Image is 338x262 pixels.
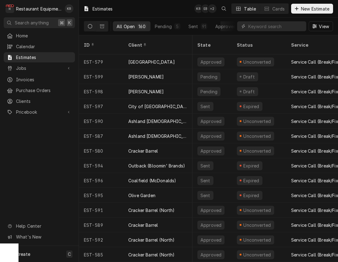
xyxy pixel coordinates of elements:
[4,52,75,62] a: Estimates
[200,59,222,65] div: Approved
[16,32,72,39] span: Home
[6,4,14,13] div: Restaurant Equipment Diagnostics's Avatar
[215,23,236,30] div: Approved
[243,251,272,258] div: Unconverted
[175,23,179,30] div: 5
[16,223,71,229] span: Help Center
[79,99,123,114] div: EST-597
[200,222,222,228] div: Approved
[200,163,211,169] div: Sent
[138,23,145,30] div: 160
[272,6,285,12] div: Cards
[242,163,260,169] div: Expired
[128,133,188,139] div: Ashland [DEMOGRAPHIC_DATA]-Fil-A
[65,4,73,13] div: KR
[79,143,123,158] div: EST-580
[243,118,272,125] div: Unconverted
[16,76,72,83] span: Invoices
[79,129,123,143] div: EST-587
[4,232,75,242] a: Go to What's New
[237,42,280,48] div: Status
[4,107,75,117] a: Go to Pricebook
[128,88,164,95] div: [PERSON_NAME]
[128,222,158,228] div: Cracker Barrel
[128,74,164,80] div: [PERSON_NAME]
[197,42,227,48] div: State
[79,114,123,129] div: EST-590
[4,63,75,73] a: Go to Jobs
[128,148,158,154] div: Cracker Barrel
[244,6,256,12] div: Table
[243,237,272,243] div: Unconverted
[200,88,218,95] div: Pending
[243,148,272,154] div: Unconverted
[16,65,63,71] span: Jobs
[318,23,330,30] span: View
[4,31,75,41] a: Home
[79,218,123,232] div: EST-589
[200,177,211,184] div: Sent
[128,118,188,125] div: Ashland [DEMOGRAPHIC_DATA]-Fil-A
[128,42,186,48] div: Client
[155,23,172,30] div: Pending
[16,43,72,50] span: Calendar
[16,87,72,94] span: Purchase Orders
[68,19,71,26] span: K
[243,133,272,139] div: Unconverted
[200,148,222,154] div: Approved
[242,192,260,199] div: Expired
[68,251,71,257] span: C
[200,251,222,258] div: Approved
[16,6,61,12] div: Restaurant Equipment Diagnostics
[201,4,210,13] div: Emily Bird's Avatar
[16,98,72,104] span: Clients
[4,221,75,231] a: Go to Help Center
[243,222,272,228] div: Unconverted
[188,23,198,30] div: Sent
[4,41,75,52] a: Calendar
[79,232,123,247] div: EST-592
[194,4,203,13] div: KR
[16,234,71,240] span: What's New
[79,84,123,99] div: EST-598
[200,103,211,110] div: Sent
[291,4,333,14] button: New Estimate
[248,21,303,31] input: Keyword search
[243,59,272,65] div: Unconverted
[219,4,229,14] button: Open search
[201,4,210,13] div: EB
[208,4,216,13] div: + 2
[4,85,75,95] a: Purchase Orders
[4,96,75,106] a: Clients
[309,21,333,31] button: View
[128,59,175,65] div: [GEOGRAPHIC_DATA]
[242,177,260,184] div: Expired
[202,23,206,30] div: 91
[79,203,123,218] div: EST-591
[60,19,64,26] span: ⌘
[242,103,260,110] div: Expired
[4,17,75,28] button: Search anything⌘K
[200,118,222,125] div: Approved
[4,74,75,85] a: Invoices
[200,74,218,80] div: Pending
[300,6,331,12] span: New Estimate
[128,207,175,213] div: Cracker Barrel (North)
[128,237,175,243] div: Cracker Barrel (North)
[242,74,256,80] div: Draft
[16,251,30,257] span: Create
[200,133,222,139] div: Approved
[79,69,123,84] div: EST-599
[65,4,73,13] div: Kelli Robinette's Avatar
[79,247,123,262] div: EST-585
[79,158,123,173] div: EST-594
[242,88,256,95] div: Draft
[200,192,211,199] div: Sent
[15,19,49,26] span: Search anything
[79,54,123,69] div: EST-579
[200,207,222,213] div: Approved
[16,109,63,115] span: Pricebook
[84,42,117,48] div: ID
[16,54,72,61] span: Estimates
[128,163,185,169] div: Outback (Bloomin' Brands)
